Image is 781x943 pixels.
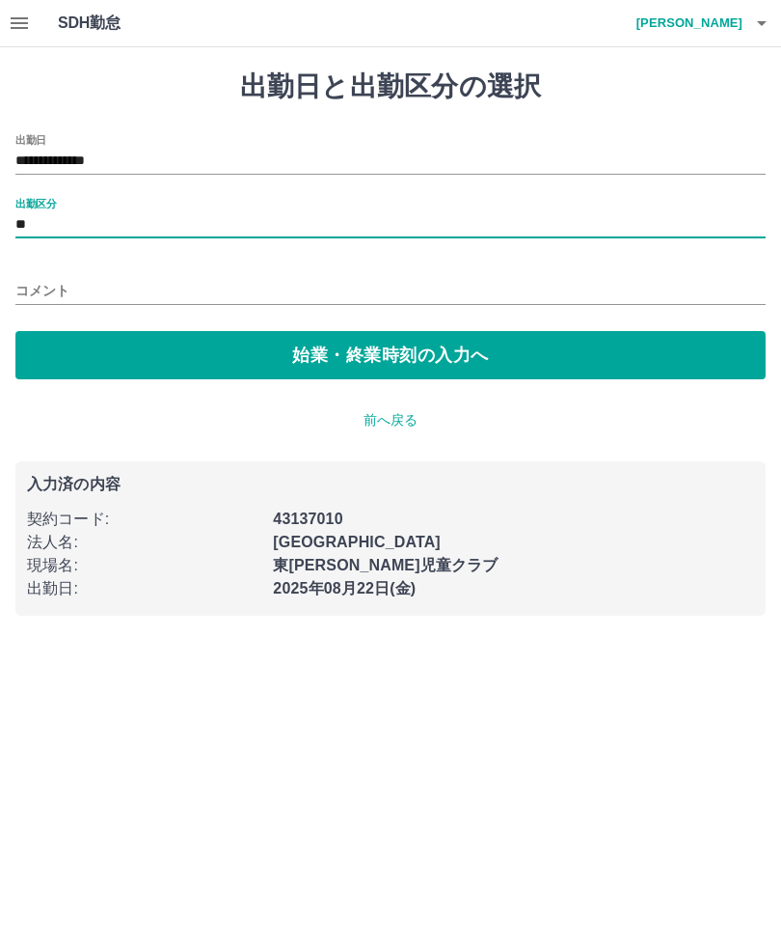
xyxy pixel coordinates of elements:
[15,196,56,210] label: 出勤区分
[273,557,498,573] b: 東[PERSON_NAME]児童クラブ
[27,531,261,554] p: 法人名 :
[15,132,46,147] label: 出勤日
[15,331,766,379] button: 始業・終業時刻の入力へ
[27,508,261,531] p: 契約コード :
[27,477,754,492] p: 入力済の内容
[27,577,261,600] p: 出勤日 :
[15,70,766,103] h1: 出勤日と出勤区分の選択
[273,534,441,550] b: [GEOGRAPHIC_DATA]
[273,511,342,527] b: 43137010
[15,410,766,430] p: 前へ戻る
[273,580,416,596] b: 2025年08月22日(金)
[27,554,261,577] p: 現場名 :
